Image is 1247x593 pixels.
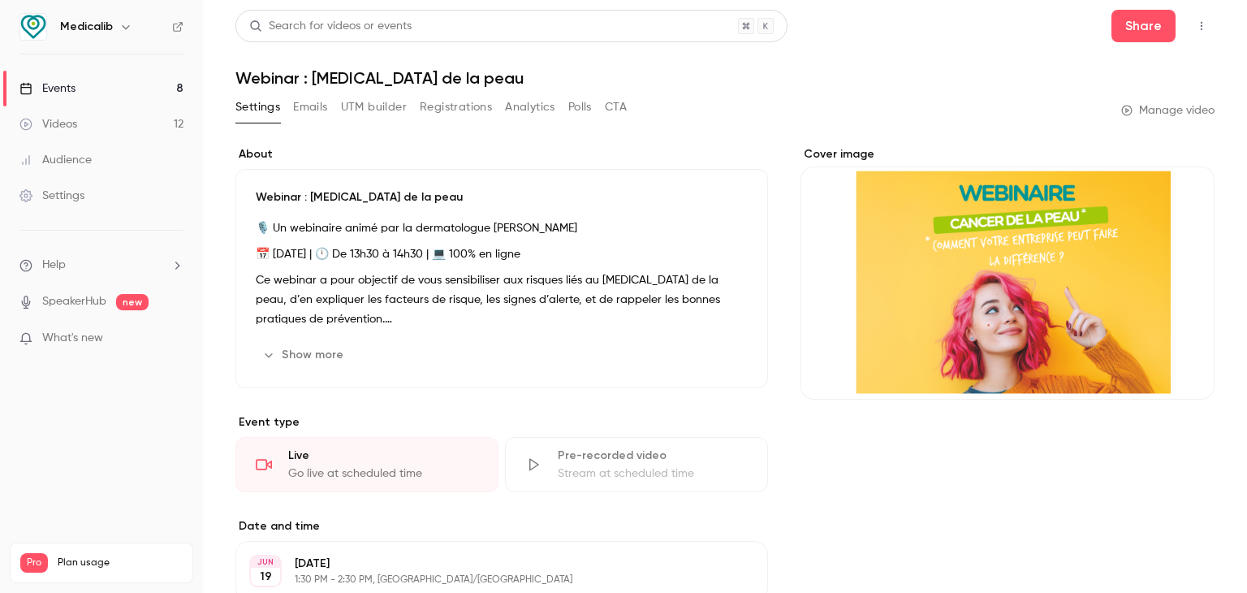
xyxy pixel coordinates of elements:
[19,116,77,132] div: Videos
[235,518,768,535] label: Date and time
[20,14,46,40] img: Medicalib
[288,448,478,464] div: Live
[235,68,1215,88] h1: Webinar : [MEDICAL_DATA] de la peau
[19,152,92,168] div: Audience
[19,257,183,274] li: help-dropdown-opener
[558,465,748,482] div: Stream at scheduled time
[800,146,1215,162] label: Cover image
[256,271,748,329] p: Ce webinar a pour objectif de vous sensibiliser aux risques liés au [MEDICAL_DATA] de la peau, d’...
[568,94,592,120] button: Polls
[116,294,149,310] span: new
[256,342,353,368] button: Show more
[505,94,555,120] button: Analytics
[341,94,407,120] button: UTM builder
[295,574,682,587] p: 1:30 PM - 2:30 PM, [GEOGRAPHIC_DATA]/[GEOGRAPHIC_DATA]
[295,556,682,572] p: [DATE]
[293,94,327,120] button: Emails
[1111,10,1176,42] button: Share
[235,437,498,492] div: LiveGo live at scheduled time
[42,293,106,310] a: SpeakerHub
[42,330,103,347] span: What's new
[558,448,748,464] div: Pre-recorded video
[605,94,627,120] button: CTA
[235,94,280,120] button: Settings
[58,556,183,569] span: Plan usage
[164,331,183,346] iframe: Noticeable Trigger
[505,437,768,492] div: Pre-recorded videoStream at scheduled time
[235,146,768,162] label: About
[249,18,412,35] div: Search for videos or events
[1121,102,1215,119] a: Manage video
[288,465,478,482] div: Go live at scheduled time
[800,146,1215,400] section: Cover image
[260,569,272,585] p: 19
[251,556,280,568] div: JUN
[19,80,76,97] div: Events
[256,189,748,206] p: Webinar : [MEDICAL_DATA] de la peau
[20,553,48,573] span: Pro
[420,94,492,120] button: Registrations
[235,414,768,431] p: Event type
[256,245,748,264] p: 📅 [DATE] | 🕛 De 13h30 à 14h30 | 💻 100% en ligne
[60,19,113,35] h6: Medicalib
[42,257,66,274] span: Help
[19,188,84,204] div: Settings
[256,219,748,238] p: 🎙️ Un webinaire animé par la dermatologue [PERSON_NAME]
